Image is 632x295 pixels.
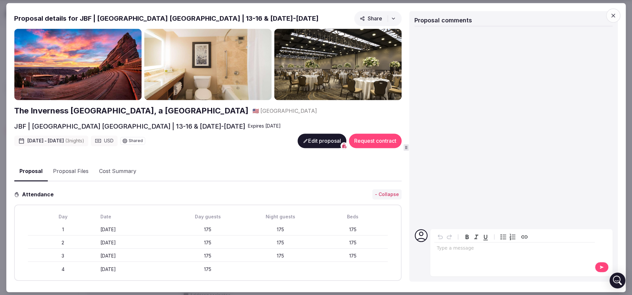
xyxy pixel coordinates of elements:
div: Night guests [246,213,315,220]
span: Shared [129,139,143,143]
button: Proposal [14,162,48,181]
div: 4 [28,266,98,273]
div: Day guests [173,213,243,220]
div: Date [100,213,170,220]
h3: Attendance [19,190,59,198]
div: 175 [246,240,315,246]
button: Cost Summary [94,162,142,181]
div: 175 [318,253,388,259]
div: Expire s [DATE] [248,123,281,129]
button: - Collapse [372,189,402,200]
button: Bold [462,232,472,241]
div: 175 [246,253,315,259]
div: [DATE] [100,266,170,273]
button: Edit proposal [298,134,346,148]
button: Numbered list [508,232,517,241]
img: Gallery photo 2 [144,29,272,100]
div: 3 [28,253,98,259]
div: 175 [173,227,243,233]
img: Gallery photo 1 [14,29,142,100]
span: Share [360,15,382,22]
div: toggle group [499,232,517,241]
div: [DATE] [100,240,170,246]
button: Bulleted list [499,232,508,241]
div: Beds [318,213,388,220]
button: Italic [472,232,481,241]
div: editable markdown [434,242,595,256]
span: Proposal comments [414,17,472,24]
h2: JBF | [GEOGRAPHIC_DATA] [GEOGRAPHIC_DATA] | 13-16 & [DATE]-[DATE] [14,122,245,131]
div: USD [91,135,118,146]
div: 175 [173,253,243,259]
div: Day [28,213,98,220]
span: [GEOGRAPHIC_DATA] [260,107,317,114]
h2: Proposal details for JBF | [GEOGRAPHIC_DATA] [GEOGRAPHIC_DATA] | 13-16 & [DATE]-[DATE] [14,14,319,23]
div: 175 [173,240,243,246]
div: 1 [28,227,98,233]
a: The Inverness [GEOGRAPHIC_DATA], a [GEOGRAPHIC_DATA] [14,106,249,117]
img: Gallery photo 3 [274,29,402,100]
div: 175 [246,227,315,233]
span: 🇺🇸 [252,108,259,114]
div: 175 [318,240,388,246]
button: Proposal Files [48,162,94,181]
button: Create link [520,232,529,241]
button: Request contract [349,134,402,148]
span: ( 3 night s ) [65,138,84,143]
div: 2 [28,240,98,246]
span: [DATE] - [DATE] [27,137,84,144]
div: [DATE] [100,253,170,259]
button: Underline [481,232,490,241]
div: 175 [318,227,388,233]
button: 🇺🇸 [252,107,259,114]
div: [DATE] [100,227,170,233]
div: 175 [173,266,243,273]
button: Share [354,11,402,26]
